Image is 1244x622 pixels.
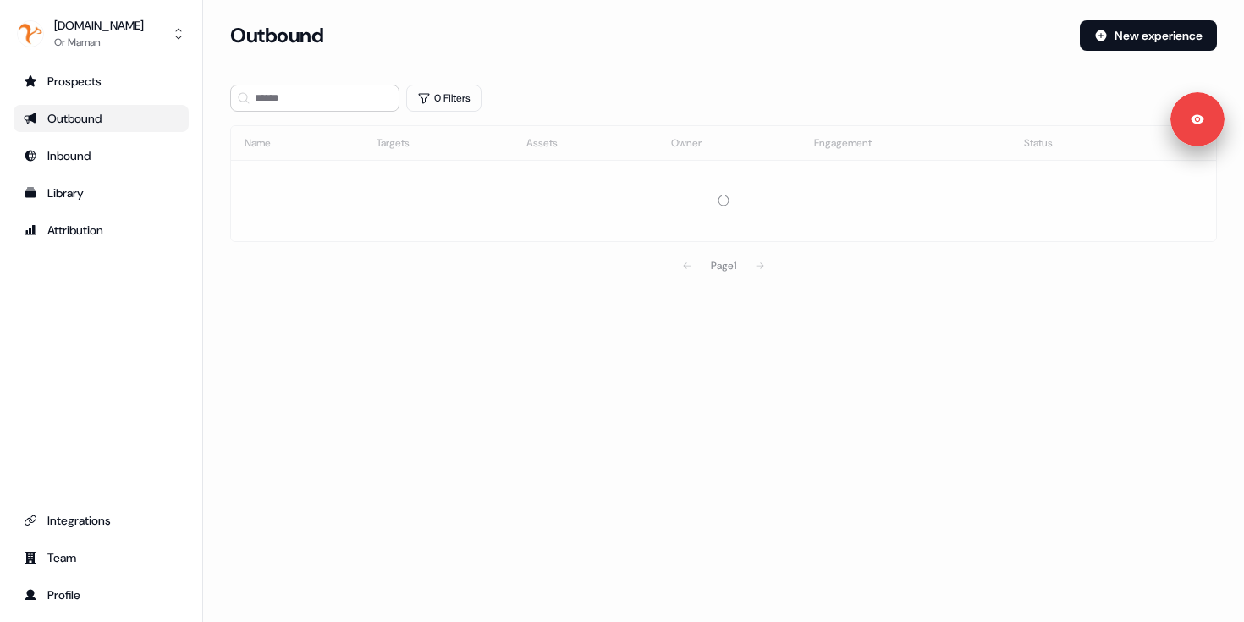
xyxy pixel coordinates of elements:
[406,85,482,112] button: 0 Filters
[14,68,189,95] a: Go to prospects
[24,512,179,529] div: Integrations
[1080,20,1217,51] button: New experience
[24,222,179,239] div: Attribution
[14,179,189,206] a: Go to templates
[14,217,189,244] a: Go to attribution
[24,586,179,603] div: Profile
[24,549,179,566] div: Team
[24,110,179,127] div: Outbound
[14,142,189,169] a: Go to Inbound
[14,105,189,132] a: Go to outbound experience
[24,184,179,201] div: Library
[24,147,179,164] div: Inbound
[14,581,189,608] a: Go to profile
[54,17,144,34] div: [DOMAIN_NAME]
[54,34,144,51] div: Or Maman
[14,507,189,534] a: Go to integrations
[14,14,189,54] button: [DOMAIN_NAME]Or Maman
[230,23,323,48] h3: Outbound
[24,73,179,90] div: Prospects
[14,544,189,571] a: Go to team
